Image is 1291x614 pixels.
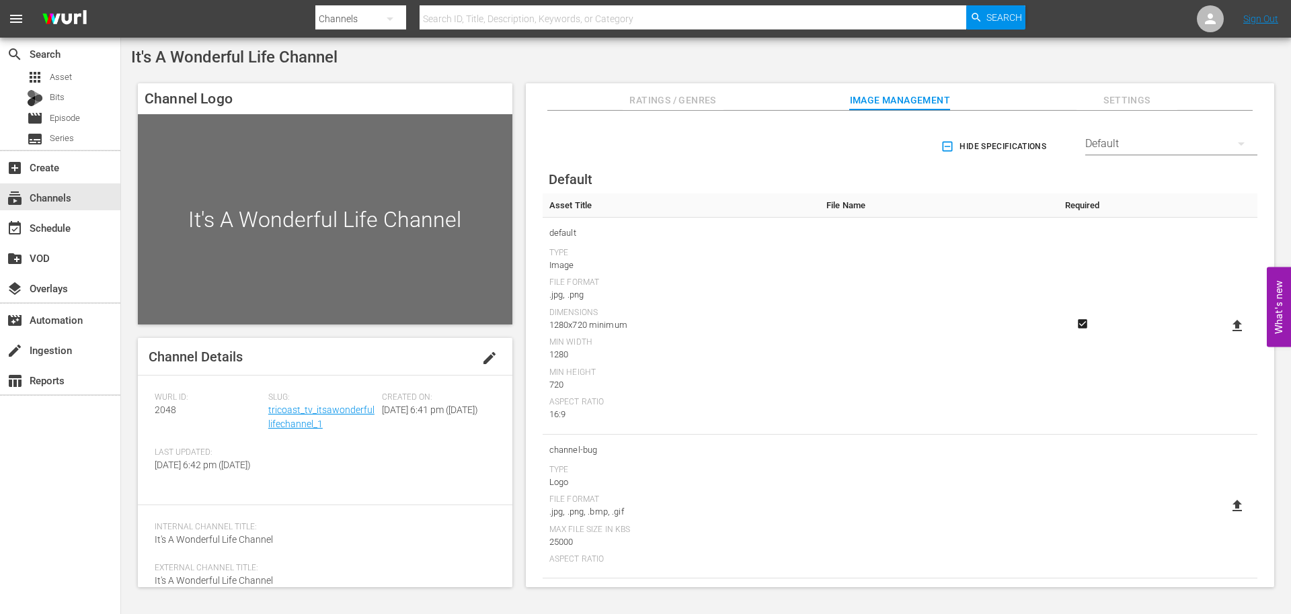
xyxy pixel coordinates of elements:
span: Image Management [849,92,950,109]
div: It's A Wonderful Life Channel [138,114,512,324]
th: Asset Title [543,193,820,218]
div: 25000 [549,535,813,549]
div: Aspect Ratio [549,554,813,565]
span: It's A Wonderful Life Channel [155,534,273,545]
div: Image [549,259,813,272]
span: Ratings / Genres [623,92,723,109]
div: File Format [549,494,813,505]
div: 1280 [549,348,813,361]
th: File Name [820,193,1053,218]
span: [DATE] 6:42 pm ([DATE]) [155,459,251,470]
svg: Required [1074,318,1091,330]
span: Search [7,46,23,62]
h4: Channel Logo [138,83,512,114]
div: Aspect Ratio [549,397,813,408]
span: Hide Specifications [943,140,1046,154]
button: Hide Specifications [938,128,1052,165]
span: It's A Wonderful Life Channel [155,575,273,586]
span: Wurl ID: [155,392,262,403]
div: Dimensions [549,308,813,318]
span: External Channel Title: [155,563,489,574]
div: .jpg, .png, .bmp, .gif [549,505,813,519]
span: It's A Wonderful Life Channel [131,48,338,67]
div: Max File Size In Kbs [549,525,813,535]
span: default [549,224,813,242]
button: Search [966,5,1025,30]
a: Sign Out [1243,13,1278,24]
span: Episode [50,112,80,125]
div: Min Width [549,337,813,348]
span: Default [549,171,592,187]
span: Overlays [7,281,23,297]
span: Automation [7,312,23,328]
span: Series [50,132,74,145]
span: 2048 [155,404,176,415]
span: Search [986,5,1022,30]
span: edit [481,350,498,366]
span: Schedule [7,220,23,236]
span: Asset [27,69,43,85]
div: Logo [549,476,813,489]
span: Channel Details [149,349,243,365]
span: Internal Channel Title: [155,522,489,533]
a: tricoast_tv_itsawonderfullifechannel_1 [268,404,375,429]
div: Type [549,248,813,259]
span: Ingestion [7,343,23,359]
div: Type [549,465,813,476]
div: Min Height [549,367,813,378]
span: Bits [50,91,65,104]
div: Default [1085,125,1257,163]
span: Asset [50,71,72,84]
span: Create [7,160,23,176]
button: Open Feedback Widget [1267,267,1291,347]
span: channel-bug [549,441,813,459]
th: Required [1053,193,1111,218]
span: Settings [1077,92,1177,109]
span: Slug: [268,392,375,403]
span: VOD [7,251,23,267]
span: Channels [7,190,23,206]
span: menu [8,11,24,27]
span: Bits Tile [549,585,813,603]
span: Last Updated: [155,447,262,458]
div: File Format [549,277,813,288]
span: [DATE] 6:41 pm ([DATE]) [382,404,478,415]
div: 720 [549,378,813,392]
div: 1280x720 minimum [549,318,813,332]
span: Reports [7,373,23,389]
span: Created On: [382,392,489,403]
span: Series [27,131,43,147]
button: edit [473,342,506,374]
div: Bits [27,90,43,106]
div: .jpg, .png [549,288,813,302]
div: 16:9 [549,408,813,421]
img: ans4CAIJ8jUAAAAAAAAAAAAAAAAAAAAAAAAgQb4GAAAAAAAAAAAAAAAAAAAAAAAAJMjXAAAAAAAAAAAAAAAAAAAAAAAAgAT5G... [32,3,97,35]
span: Episode [27,110,43,126]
